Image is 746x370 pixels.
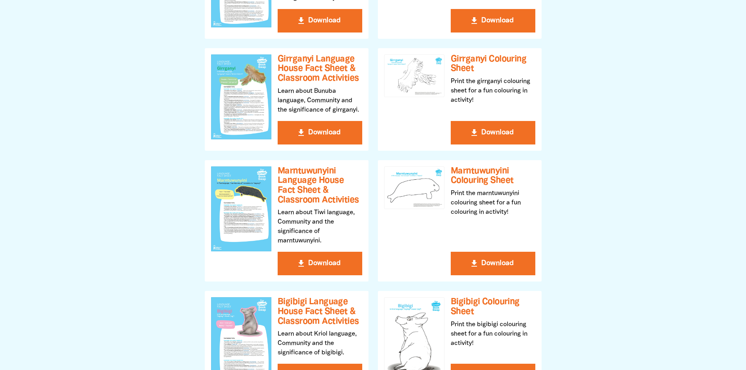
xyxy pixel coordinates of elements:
[296,259,306,268] i: get_app
[278,166,362,205] h3: Marntuwunyini Language House Fact Sheet & Classroom Activities
[451,297,535,316] h3: Bigibigi Colouring Sheet
[451,252,535,275] button: get_app Download
[296,16,306,25] i: get_app
[278,297,362,326] h3: Bigibigi Language House Fact Sheet & Classroom Activities
[451,121,535,144] button: get_app Download
[278,121,362,144] button: get_app Download
[470,128,479,137] i: get_app
[384,166,444,209] img: Marntuwunyini Colouring Sheet
[296,128,306,137] i: get_app
[451,166,535,186] h3: Marntuwunyini Colouring Sheet
[470,259,479,268] i: get_app
[451,54,535,74] h3: Girrganyi Colouring Sheet
[384,54,444,97] img: Girrganyi Colouring Sheet
[278,9,362,32] button: get_app Download
[278,252,362,275] button: get_app Download
[211,54,271,139] img: Girrganyi Language House Fact Sheet & Classroom Activities
[451,9,535,32] button: get_app Download
[211,166,271,251] img: Marntuwunyini Language House Fact Sheet & Classroom Activities
[278,54,362,83] h3: Girrganyi Language House Fact Sheet & Classroom Activities
[470,16,479,25] i: get_app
